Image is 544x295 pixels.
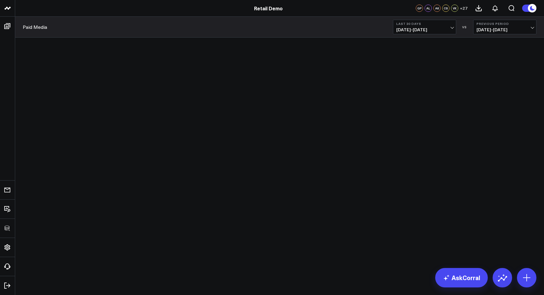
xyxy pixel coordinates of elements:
[473,20,536,34] button: Previous Period[DATE]-[DATE]
[442,5,449,12] div: CS
[425,5,432,12] div: AL
[435,268,488,287] a: AskCorral
[254,5,283,12] a: Retail Demo
[416,5,423,12] div: GP
[477,27,533,32] span: [DATE] - [DATE]
[396,22,453,25] b: Last 30 Days
[433,5,441,12] div: AK
[23,24,47,30] a: Paid Media
[460,5,467,12] button: +27
[393,20,456,34] button: Last 30 Days[DATE]-[DATE]
[460,6,467,10] span: + 27
[459,25,470,29] div: VS
[451,5,458,12] div: VK
[477,22,533,25] b: Previous Period
[396,27,453,32] span: [DATE] - [DATE]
